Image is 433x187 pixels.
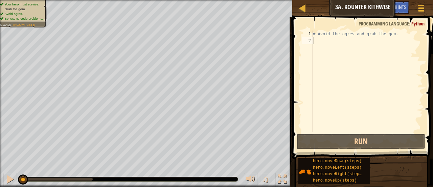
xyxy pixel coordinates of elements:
[3,173,17,187] button: Ctrl + P: Pause
[4,2,39,6] span: Your hero must survive.
[4,17,43,20] span: Bonus: no code problems.
[4,7,26,11] span: Grab the gem.
[262,174,269,184] span: ♫
[302,37,313,44] div: 2
[313,178,357,183] span: hero.moveUp(steps)
[302,31,313,37] div: 1
[313,159,362,164] span: hero.moveDown(steps)
[413,1,430,17] button: Show game menu
[297,134,425,149] button: Run
[411,20,425,27] span: Python
[244,173,257,187] button: Adjust volume
[4,12,23,16] span: Avoid ogres.
[13,23,35,26] span: Incomplete
[313,165,362,170] span: hero.moveLeft(steps)
[395,4,406,10] span: Hints
[359,20,409,27] span: Programming language
[12,23,13,26] span: :
[313,172,364,176] span: hero.moveRight(steps)
[261,173,272,187] button: ♫
[409,20,411,27] span: :
[298,165,311,178] img: portrait.png
[275,173,289,187] button: Toggle fullscreen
